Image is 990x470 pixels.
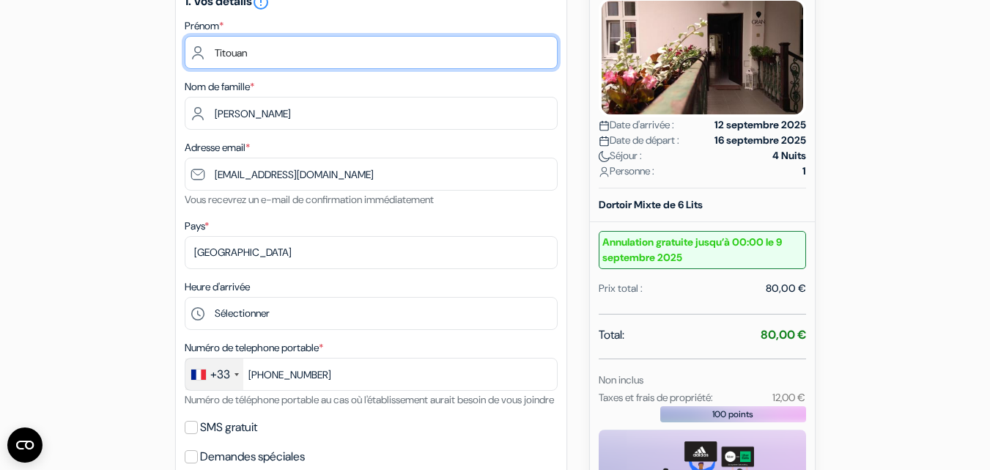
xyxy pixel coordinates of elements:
input: Entrez votre prénom [185,36,558,69]
span: 100 points [712,408,753,421]
label: Adresse email [185,140,250,155]
small: 12,00 € [772,391,805,404]
span: Date d'arrivée : [599,117,674,133]
small: Non inclus [599,373,643,386]
label: Nom de famille [185,79,254,95]
label: Demandes spéciales [200,447,305,467]
span: Personne : [599,164,654,179]
small: Numéro de téléphone portable au cas où l'établissement aurait besoin de vous joindre [185,393,554,406]
small: Annulation gratuite jusqu’à 00:00 le 9 septembre 2025 [599,231,806,269]
div: France: +33 [185,359,243,390]
strong: 1 [802,164,806,179]
img: calendar.svg [599,120,610,131]
img: user_icon.svg [599,166,610,177]
small: Taxes et frais de propriété: [599,391,713,404]
strong: 12 septembre 2025 [714,117,806,133]
small: Vous recevrez un e-mail de confirmation immédiatement [185,193,434,206]
span: Séjour : [599,148,642,164]
span: Total: [599,326,624,344]
strong: 80,00 € [761,327,806,342]
label: Prénom [185,18,224,34]
div: +33 [210,366,230,383]
span: Date de départ : [599,133,679,148]
label: SMS gratuit [200,417,257,438]
img: calendar.svg [599,136,610,147]
input: Entrer le nom de famille [185,97,558,130]
button: Ouvrir le widget CMP [7,427,43,463]
div: 80,00 € [766,281,806,296]
div: Prix total : [599,281,643,296]
strong: 16 septembre 2025 [714,133,806,148]
input: Entrer adresse e-mail [185,158,558,191]
b: Dortoir Mixte de 6 Lits [599,198,703,211]
label: Numéro de telephone portable [185,340,323,356]
label: Heure d'arrivée [185,279,250,295]
strong: 4 Nuits [772,148,806,164]
label: Pays [185,219,209,234]
img: moon.svg [599,151,610,162]
input: 6 12 34 56 78 [185,358,558,391]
